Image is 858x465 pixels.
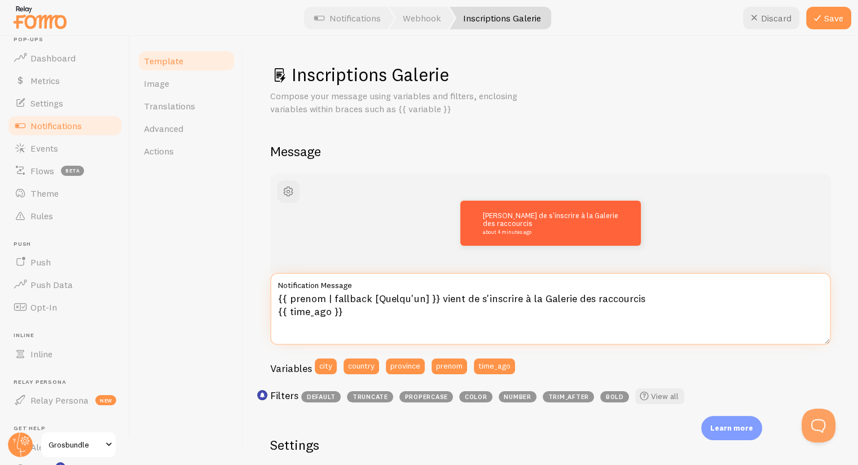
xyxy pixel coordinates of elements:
[270,273,831,292] label: Notification Message
[543,391,594,402] span: trim_after
[802,409,835,442] iframe: Help Scout Beacon - Open
[344,358,379,374] button: country
[7,273,123,296] a: Push Data
[30,143,58,154] span: Events
[30,188,59,199] span: Theme
[30,165,54,176] span: Flows
[41,431,117,458] a: Grosbundle
[600,391,629,402] span: bold
[30,302,57,313] span: Opt-In
[7,137,123,160] a: Events
[270,436,609,454] h2: Settings
[270,90,541,116] p: Compose your message using variables and filters, enclosing variables within braces such as {{ va...
[30,210,53,222] span: Rules
[144,123,183,134] span: Advanced
[95,395,116,405] span: new
[399,391,453,402] span: propercase
[30,98,63,109] span: Settings
[30,279,73,290] span: Push Data
[474,358,515,374] button: time_ago
[12,3,68,32] img: fomo-relay-logo-orange.svg
[7,251,123,273] a: Push
[7,160,123,182] a: Flows beta
[7,69,123,92] a: Metrics
[483,229,615,235] small: about 4 minutes ago
[144,55,183,67] span: Template
[483,211,618,234] p: [PERSON_NAME] de s'inscrire à la Galerie des raccourcis
[7,47,123,69] a: Dashboard
[7,343,123,365] a: Inline
[270,389,298,402] h3: Filters
[710,423,753,433] p: Learn more
[137,72,236,95] a: Image
[30,348,52,360] span: Inline
[270,143,831,160] h2: Message
[137,117,236,140] a: Advanced
[7,182,123,205] a: Theme
[301,391,341,402] span: default
[14,425,123,432] span: Get Help
[30,120,82,131] span: Notifications
[386,358,425,374] button: province
[30,395,89,406] span: Relay Persona
[7,205,123,227] a: Rules
[459,391,492,402] span: color
[7,389,123,411] a: Relay Persona new
[270,362,312,375] h3: Variables
[347,391,393,402] span: truncate
[257,390,267,400] svg: <p>Use filters like | propercase to change CITY to City in your templates</p>
[137,140,236,162] a: Actions
[432,358,467,374] button: prenom
[7,114,123,137] a: Notifications
[14,379,123,386] span: Relay Persona
[30,75,60,86] span: Metrics
[14,241,123,248] span: Push
[144,100,195,112] span: Translations
[14,332,123,339] span: Inline
[7,92,123,114] a: Settings
[137,50,236,72] a: Template
[14,36,123,43] span: Pop-ups
[61,166,84,176] span: beta
[144,78,169,89] span: Image
[635,388,684,404] a: View all
[30,52,76,64] span: Dashboard
[270,63,831,86] h1: Inscriptions Galerie
[7,296,123,318] a: Opt-In
[701,416,762,440] div: Learn more
[144,145,174,157] span: Actions
[137,95,236,117] a: Translations
[315,358,337,374] button: city
[49,438,102,451] span: Grosbundle
[30,256,51,268] span: Push
[499,391,536,402] span: number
